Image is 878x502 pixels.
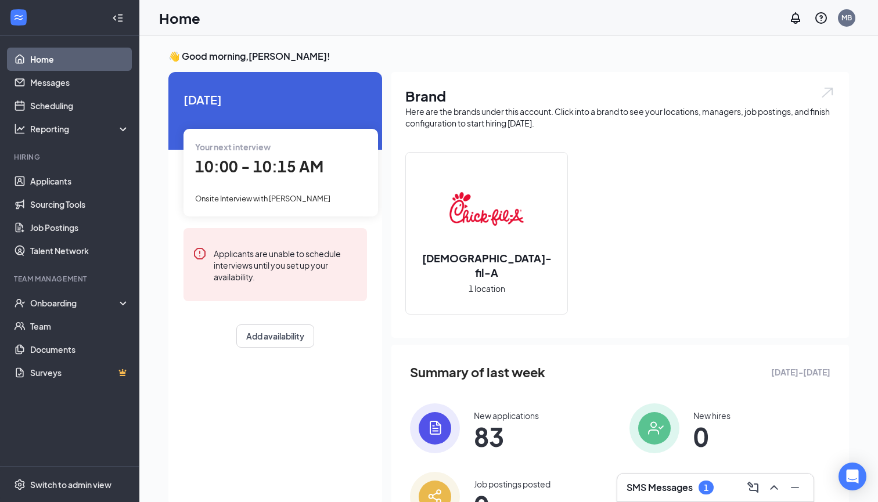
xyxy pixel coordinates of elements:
[195,157,323,176] span: 10:00 - 10:15 AM
[410,362,545,382] span: Summary of last week
[405,86,835,106] h1: Brand
[30,479,111,490] div: Switch to admin view
[30,315,129,338] a: Team
[693,426,731,447] span: 0
[410,403,460,453] img: icon
[30,361,129,384] a: SurveysCrown
[406,251,567,280] h2: [DEMOGRAPHIC_DATA]-fil-A
[195,194,330,203] span: Onsite Interview with [PERSON_NAME]
[30,123,130,135] div: Reporting
[30,48,129,71] a: Home
[405,106,835,129] div: Here are the brands under this account. Click into a brand to see your locations, managers, job p...
[767,481,781,494] svg: ChevronUp
[30,71,129,94] a: Messages
[236,324,314,348] button: Add availability
[449,172,524,246] img: Chick-fil-A
[30,239,129,262] a: Talent Network
[693,410,731,421] div: New hires
[474,410,539,421] div: New applications
[30,94,129,117] a: Scheduling
[168,50,849,63] h3: 👋 Good morning, [PERSON_NAME] !
[746,481,760,494] svg: ComposeMessage
[469,282,505,295] span: 1 location
[30,338,129,361] a: Documents
[13,12,24,23] svg: WorkstreamLogo
[771,366,830,378] span: [DATE] - [DATE]
[14,123,26,135] svg: Analysis
[627,481,693,494] h3: SMS Messages
[704,483,708,493] div: 1
[14,297,26,309] svg: UserCheck
[789,11,803,25] svg: Notifications
[214,247,358,283] div: Applicants are unable to schedule interviews until you set up your availability.
[765,478,783,497] button: ChevronUp
[14,479,26,490] svg: Settings
[788,481,802,494] svg: Minimize
[744,478,762,497] button: ComposeMessage
[814,11,828,25] svg: QuestionInfo
[786,478,804,497] button: Minimize
[474,478,550,490] div: Job postings posted
[629,403,679,453] img: icon
[14,274,127,284] div: Team Management
[30,216,129,239] a: Job Postings
[112,12,124,24] svg: Collapse
[159,8,200,28] h1: Home
[183,91,367,109] span: [DATE]
[14,152,127,162] div: Hiring
[195,142,271,152] span: Your next interview
[30,193,129,216] a: Sourcing Tools
[839,463,866,490] div: Open Intercom Messenger
[841,13,852,23] div: MB
[193,247,207,261] svg: Error
[820,86,835,99] img: open.6027fd2a22e1237b5b06.svg
[474,426,539,447] span: 83
[30,297,120,309] div: Onboarding
[30,169,129,193] a: Applicants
